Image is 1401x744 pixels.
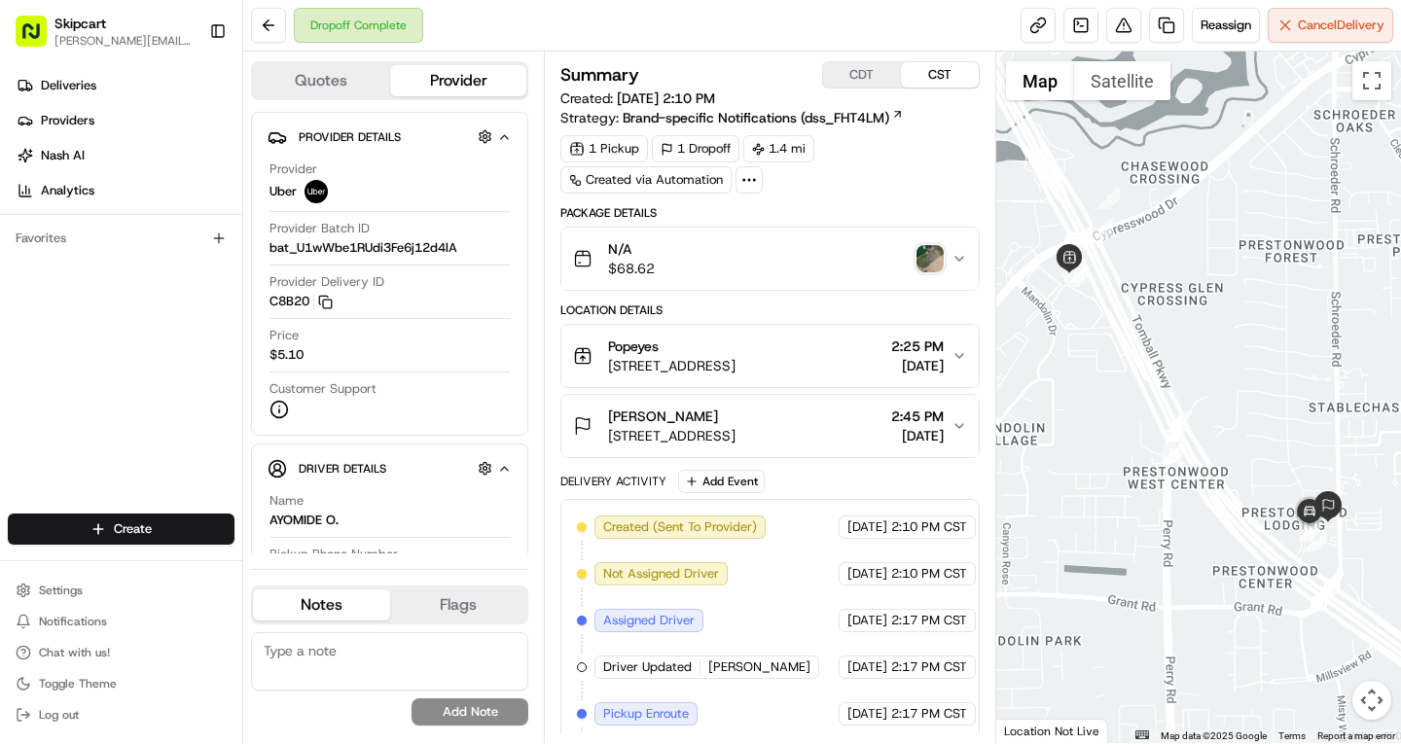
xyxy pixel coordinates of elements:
[194,330,235,344] span: Pylon
[1001,718,1065,743] img: Google
[390,65,527,96] button: Provider
[157,274,320,309] a: 💻API Documentation
[137,329,235,344] a: Powered byPylon
[269,293,333,310] button: C8B20
[1299,520,1320,542] div: 16
[603,565,719,583] span: Not Assigned Driver
[268,452,512,484] button: Driver Details
[603,612,695,629] span: Assigned Driver
[39,614,107,629] span: Notifications
[1064,260,1086,281] div: 9
[1192,8,1260,43] button: Reassign
[891,565,967,583] span: 2:10 PM CST
[39,583,83,598] span: Settings
[560,166,732,194] a: Created via Automation
[66,186,319,205] div: Start new chat
[891,407,944,426] span: 2:45 PM
[12,274,157,309] a: 📗Knowledge Base
[269,512,339,529] div: AYOMIDE O.
[39,282,149,301] span: Knowledge Base
[891,337,944,356] span: 2:25 PM
[8,701,234,728] button: Log out
[1278,730,1306,741] a: Terms
[269,492,304,510] span: Name
[847,518,887,536] span: [DATE]
[1061,256,1083,277] div: 7
[1067,266,1089,287] div: 10
[8,140,242,171] a: Nash AI
[1006,61,1074,100] button: Show street map
[184,282,312,301] span: API Documentation
[299,129,401,145] span: Provider Details
[847,612,887,629] span: [DATE]
[269,380,377,398] span: Customer Support
[608,259,655,278] span: $68.62
[560,66,639,84] h3: Summary
[1298,17,1384,34] span: Cancel Delivery
[19,78,354,109] p: Welcome 👋
[54,14,106,33] button: Skipcart
[916,245,944,272] img: photo_proof_of_delivery image
[847,705,887,723] span: [DATE]
[331,192,354,215] button: Start new chat
[623,108,904,127] a: Brand-specific Notifications (dss_FHT4LM)
[617,89,715,107] span: [DATE] 2:10 PM
[847,658,887,676] span: [DATE]
[708,658,810,676] span: [PERSON_NAME]
[8,8,201,54] button: Skipcart[PERSON_NAME][EMAIL_ADDRESS][PERSON_NAME][DOMAIN_NAME]
[269,546,398,563] span: Pickup Phone Number
[891,356,944,375] span: [DATE]
[561,395,978,457] button: [PERSON_NAME][STREET_ADDRESS]2:45 PM[DATE]
[623,108,889,127] span: Brand-specific Notifications (dss_FHT4LM)
[51,125,321,146] input: Clear
[560,89,715,108] span: Created:
[8,105,242,136] a: Providers
[299,461,386,477] span: Driver Details
[8,577,234,604] button: Settings
[19,19,58,58] img: Nash
[1135,730,1149,739] button: Keyboard shortcuts
[390,589,527,620] button: Flags
[901,62,979,88] button: CST
[1161,730,1267,741] span: Map data ©2025 Google
[269,220,370,237] span: Provider Batch ID
[608,426,736,445] span: [STREET_ADDRESS]
[54,33,194,49] button: [PERSON_NAME][EMAIL_ADDRESS][PERSON_NAME][DOMAIN_NAME]
[560,474,666,489] div: Delivery Activity
[561,325,978,387] button: Popeyes[STREET_ADDRESS]2:25 PM[DATE]
[891,612,967,629] span: 2:17 PM CST
[891,426,944,445] span: [DATE]
[560,302,979,318] div: Location Details
[608,337,659,356] span: Popeyes
[39,676,117,691] span: Toggle Theme
[66,205,246,221] div: We're available if you need us!
[1098,188,1120,209] div: 1
[268,121,512,153] button: Provider Details
[1306,530,1327,551] div: 14
[269,327,299,344] span: Price
[39,707,79,723] span: Log out
[560,135,648,162] div: 1 Pickup
[269,273,384,291] span: Provider Delivery ID
[41,77,96,94] span: Deliveries
[8,175,242,206] a: Analytics
[114,520,152,538] span: Create
[1268,8,1393,43] button: CancelDelivery
[996,719,1108,743] div: Location Not Live
[8,639,234,666] button: Chat with us!
[608,239,655,259] span: N/A
[1352,61,1391,100] button: Toggle fullscreen view
[1065,262,1087,283] div: 4
[253,65,390,96] button: Quotes
[269,183,297,200] span: Uber
[603,705,689,723] span: Pickup Enroute
[269,239,457,257] span: bat_U1wWbe1RUdi3Fe6j12d4lA
[608,407,718,426] span: [PERSON_NAME]
[603,518,757,536] span: Created (Sent To Provider)
[164,284,180,300] div: 💻
[1092,219,1113,240] div: 2
[847,565,887,583] span: [DATE]
[560,205,979,221] div: Package Details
